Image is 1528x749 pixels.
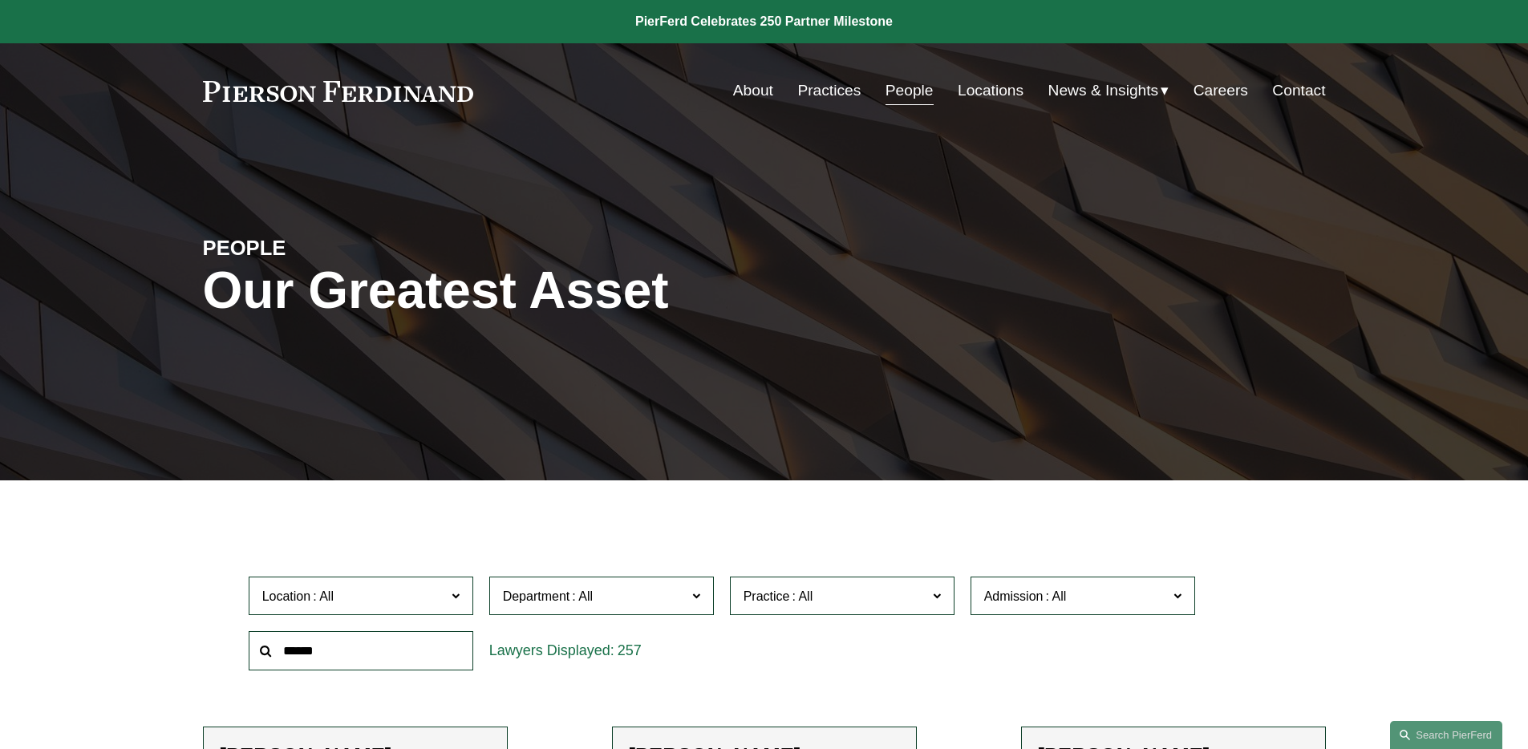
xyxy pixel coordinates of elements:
[1194,75,1248,106] a: Careers
[744,589,790,603] span: Practice
[1390,721,1502,749] a: Search this site
[984,589,1044,603] span: Admission
[1048,77,1159,105] span: News & Insights
[886,75,934,106] a: People
[958,75,1023,106] a: Locations
[733,75,773,106] a: About
[797,75,861,106] a: Practices
[1272,75,1325,106] a: Contact
[618,642,642,658] span: 257
[203,261,951,320] h1: Our Greatest Asset
[1048,75,1169,106] a: folder dropdown
[503,589,570,603] span: Department
[203,235,484,261] h4: PEOPLE
[262,589,311,603] span: Location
